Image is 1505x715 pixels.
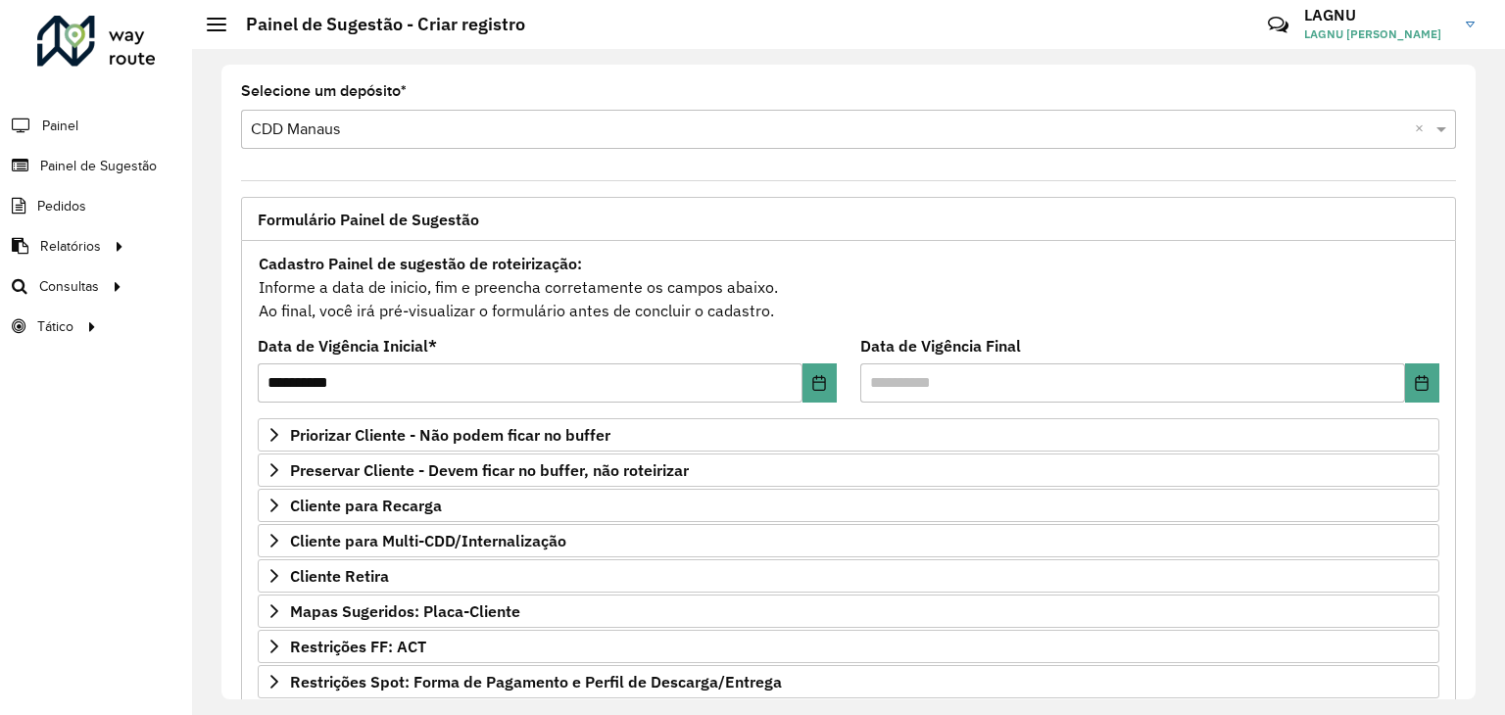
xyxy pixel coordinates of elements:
[37,196,86,216] span: Pedidos
[258,489,1439,522] a: Cliente para Recarga
[290,603,520,619] span: Mapas Sugeridos: Placa-Cliente
[1304,25,1451,43] span: LAGNU [PERSON_NAME]
[259,254,582,273] strong: Cadastro Painel de sugestão de roteirização:
[40,156,157,176] span: Painel de Sugestão
[290,498,442,513] span: Cliente para Recarga
[290,427,610,443] span: Priorizar Cliente - Não podem ficar no buffer
[1257,4,1299,46] a: Contato Rápido
[226,14,525,35] h2: Painel de Sugestão - Criar registro
[258,212,479,227] span: Formulário Painel de Sugestão
[258,251,1439,323] div: Informe a data de inicio, fim e preencha corretamente os campos abaixo. Ao final, você irá pré-vi...
[258,453,1439,487] a: Preservar Cliente - Devem ficar no buffer, não roteirizar
[290,568,389,584] span: Cliente Retira
[241,79,407,103] label: Selecione um depósito
[1405,363,1439,403] button: Choose Date
[40,236,101,257] span: Relatórios
[290,533,566,548] span: Cliente para Multi-CDD/Internalização
[258,630,1439,663] a: Restrições FF: ACT
[37,316,73,337] span: Tático
[290,639,426,654] span: Restrições FF: ACT
[258,418,1439,452] a: Priorizar Cliente - Não podem ficar no buffer
[258,595,1439,628] a: Mapas Sugeridos: Placa-Cliente
[258,665,1439,698] a: Restrições Spot: Forma de Pagamento e Perfil de Descarga/Entrega
[258,559,1439,593] a: Cliente Retira
[42,116,78,136] span: Painel
[258,334,437,357] label: Data de Vigência Inicial
[39,276,99,297] span: Consultas
[860,334,1021,357] label: Data de Vigência Final
[802,363,837,403] button: Choose Date
[1304,6,1451,24] h3: LAGNU
[1415,118,1432,141] span: Clear all
[290,674,782,690] span: Restrições Spot: Forma de Pagamento e Perfil de Descarga/Entrega
[258,524,1439,557] a: Cliente para Multi-CDD/Internalização
[290,462,689,478] span: Preservar Cliente - Devem ficar no buffer, não roteirizar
